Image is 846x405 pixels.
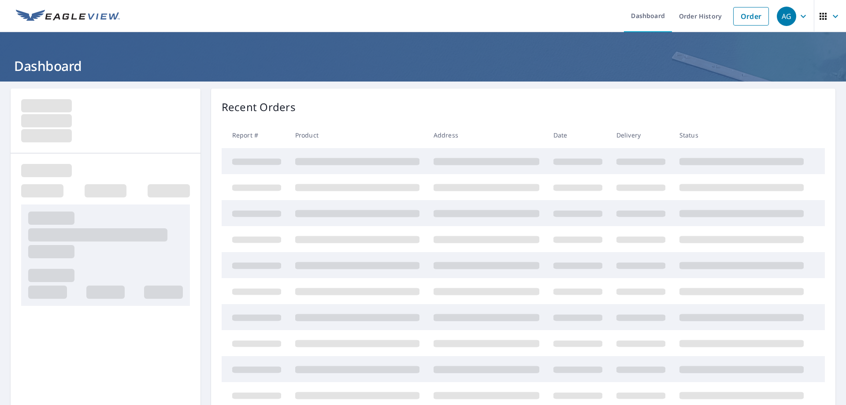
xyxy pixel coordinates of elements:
p: Recent Orders [222,99,296,115]
th: Status [672,122,811,148]
th: Product [288,122,427,148]
th: Date [546,122,609,148]
div: AG [777,7,796,26]
h1: Dashboard [11,57,835,75]
th: Report # [222,122,288,148]
th: Delivery [609,122,672,148]
a: Order [733,7,769,26]
img: EV Logo [16,10,120,23]
th: Address [427,122,546,148]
